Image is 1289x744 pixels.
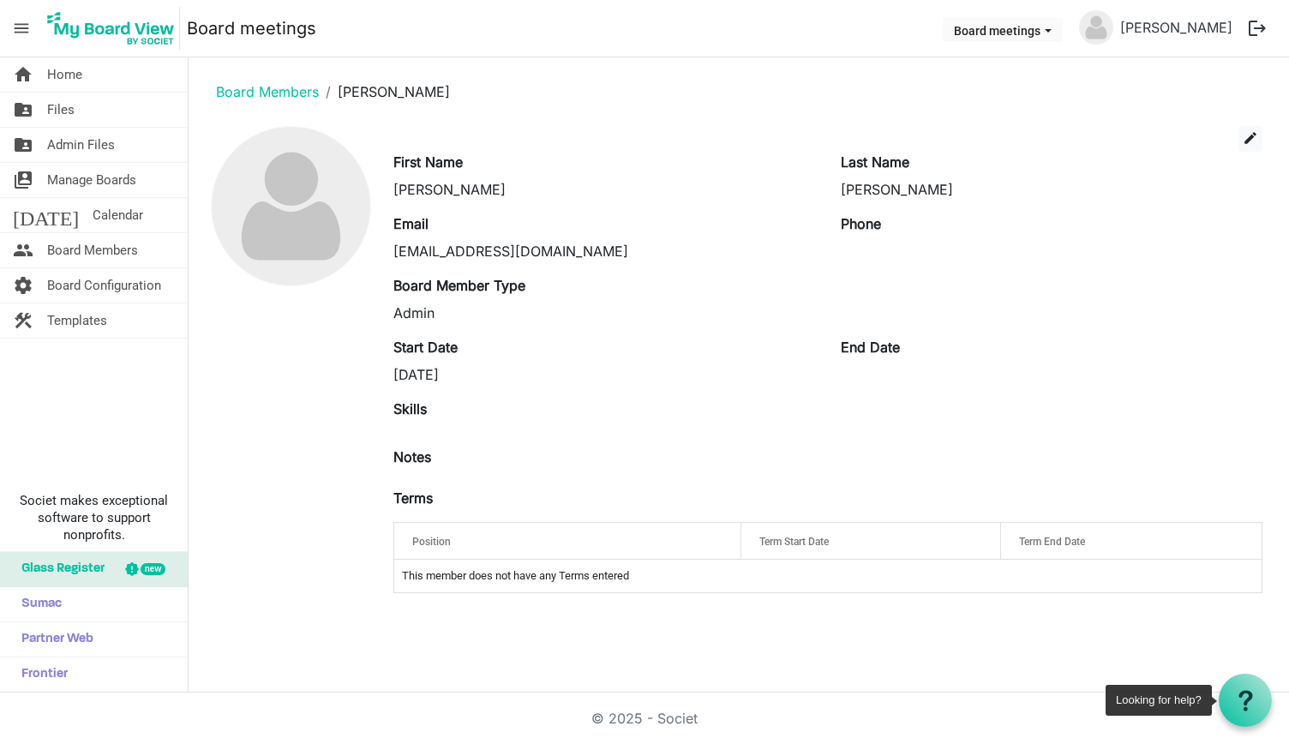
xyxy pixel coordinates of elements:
label: First Name [393,152,463,172]
img: My Board View Logo [42,7,180,50]
div: Admin [393,303,815,323]
span: people [13,233,33,267]
a: Board meetings [187,11,316,45]
span: Admin Files [47,128,115,162]
label: Last Name [841,152,909,172]
span: folder_shared [13,128,33,162]
div: [PERSON_NAME] [841,179,1262,200]
span: Glass Register [13,552,105,586]
span: Manage Boards [47,163,136,197]
span: Partner Web [13,622,93,657]
span: construction [13,303,33,338]
span: settings [13,268,33,303]
label: Email [393,213,429,234]
div: [PERSON_NAME] [393,179,815,200]
li: [PERSON_NAME] [319,81,450,102]
a: My Board View Logo [42,7,187,50]
span: Sumac [13,587,62,621]
button: Board meetings dropdownbutton [943,18,1063,42]
a: [PERSON_NAME] [1113,10,1239,45]
label: Board Member Type [393,275,525,296]
img: no-profile-picture.svg [1079,10,1113,45]
div: [DATE] [393,364,815,385]
label: Skills [393,399,427,419]
span: Home [47,57,82,92]
img: no-profile-picture.svg [212,127,370,285]
span: Board Configuration [47,268,161,303]
span: Calendar [93,198,143,232]
span: Term End Date [1019,536,1085,548]
span: Position [412,536,451,548]
span: Board Members [47,233,138,267]
span: menu [5,12,38,45]
span: edit [1243,130,1258,146]
span: Frontier [13,657,68,692]
label: End Date [841,337,900,357]
div: new [141,563,165,575]
label: Start Date [393,337,458,357]
span: home [13,57,33,92]
label: Phone [841,213,881,234]
span: [DATE] [13,198,79,232]
a: Board Members [216,83,319,100]
span: Files [47,93,75,127]
span: folder_shared [13,93,33,127]
span: Societ makes exceptional software to support nonprofits. [8,492,180,543]
div: [EMAIL_ADDRESS][DOMAIN_NAME] [393,241,815,261]
label: Terms [393,488,433,508]
a: © 2025 - Societ [591,710,698,727]
span: Templates [47,303,107,338]
span: switch_account [13,163,33,197]
button: edit [1238,126,1262,152]
label: Notes [393,447,431,467]
button: logout [1239,10,1275,46]
span: Term Start Date [759,536,829,548]
td: This member does not have any Terms entered [394,560,1262,592]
